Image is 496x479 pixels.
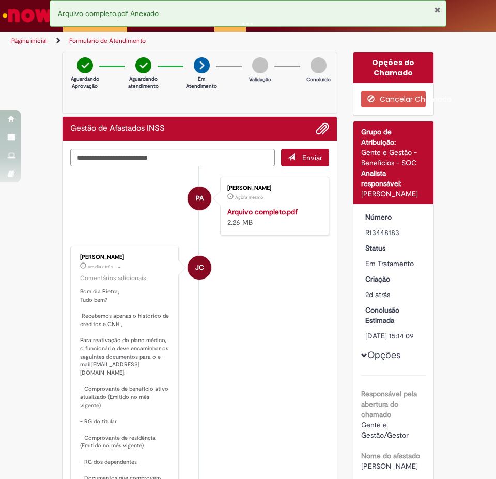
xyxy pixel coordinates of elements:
time: 26/08/2025 12:41:55 [365,290,390,299]
div: Em Tratamento [365,258,423,269]
img: img-circle-grey.png [252,57,268,73]
div: Analista responsável: [361,168,426,189]
span: JC [195,255,204,280]
div: Pietra Laiane Do Nascimento De Almeida [188,187,211,210]
div: 2.26 MB [227,207,318,227]
time: 27/08/2025 10:45:51 [88,264,113,270]
img: img-circle-grey.png [311,57,327,73]
span: Arquivo completo.pdf Anexado [58,9,159,18]
p: Validação [249,76,271,83]
div: [PERSON_NAME] [80,254,171,260]
button: Cancelar Chamado [361,91,426,107]
div: Gente e Gestão - Benefícios - SOC [361,147,426,168]
button: Enviar [281,149,329,166]
div: Grupo de Atribuição: [361,127,426,147]
button: Adicionar anexos [316,122,329,135]
div: Julia CostaSilvaBernardino [188,256,211,280]
dt: Status [358,243,430,253]
div: [PERSON_NAME] [361,189,426,199]
img: ServiceNow [1,5,54,26]
span: Agora mesmo [235,194,263,200]
img: arrow-next.png [194,57,210,73]
b: Nome do afastado [361,451,420,460]
a: Arquivo completo.pdf [227,207,298,217]
div: [PERSON_NAME] [227,185,318,191]
textarea: Digite sua mensagem aqui... [70,149,275,166]
a: Página inicial [11,37,47,45]
p: Concluído [306,76,331,83]
div: R13448183 [365,227,423,238]
b: Responsável pela abertura do chamado [361,389,417,419]
span: Gente e Gestão/Gestor [361,420,409,440]
small: Comentários adicionais [80,274,146,283]
ul: Trilhas de página [8,32,240,51]
span: Enviar [302,153,322,162]
button: Fechar Notificação [434,6,441,14]
img: check-circle-green.png [135,57,151,73]
p: Aguardando atendimento [128,75,159,90]
div: [DATE] 15:14:09 [365,331,423,341]
span: um dia atrás [88,264,113,270]
span: 2d atrás [365,290,390,299]
time: 28/08/2025 12:37:44 [235,194,263,200]
img: check-circle-green.png [77,57,93,73]
span: PA [196,186,204,211]
h2: Gestão de Afastados INSS Histórico de tíquete [70,124,165,133]
p: Aguardando Aprovação [71,75,99,90]
a: Formulário de Atendimento [69,37,146,45]
div: Opções do Chamado [353,52,434,83]
dt: Número [358,212,430,222]
div: 26/08/2025 12:41:55 [365,289,423,300]
dt: Criação [358,274,430,284]
span: [PERSON_NAME] [361,461,418,471]
p: Em Atendimento [186,75,217,90]
dt: Conclusão Estimada [358,305,430,326]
